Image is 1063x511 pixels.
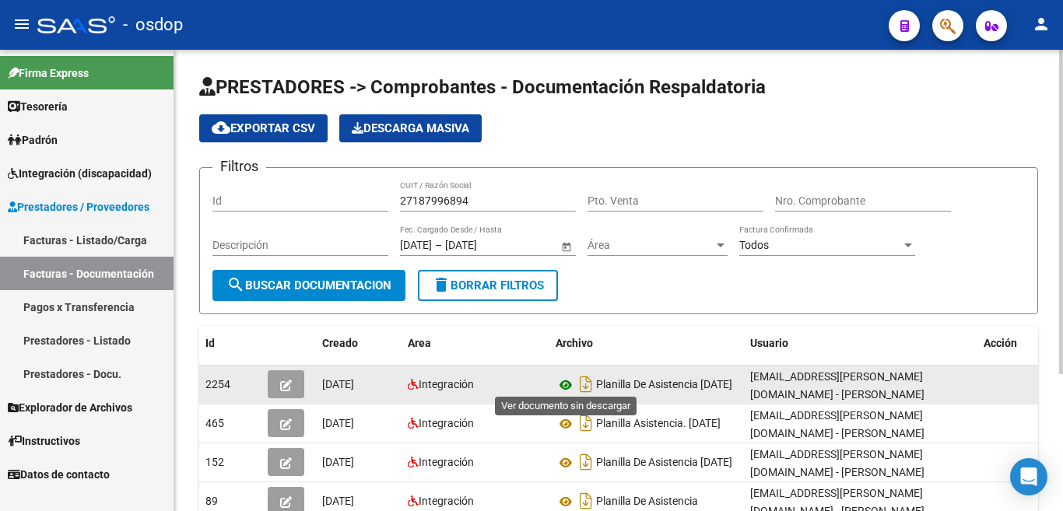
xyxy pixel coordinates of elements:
span: [DATE] [322,417,354,429]
input: Start date [400,239,432,252]
span: Borrar Filtros [432,278,544,292]
span: Firma Express [8,65,89,82]
button: Borrar Filtros [418,270,558,301]
span: Integración [419,378,474,390]
span: PRESTADORES -> Comprobantes - Documentación Respaldatoria [199,76,766,98]
span: 465 [205,417,224,429]
span: – [435,239,442,252]
span: Instructivos [8,432,80,450]
h3: Filtros [212,156,266,177]
span: Datos de contacto [8,466,110,483]
datatable-header-cell: Id [199,327,261,360]
app-download-masive: Descarga masiva de comprobantes (adjuntos) [339,114,482,142]
span: [DATE] [322,378,354,390]
span: Usuario [750,337,788,349]
span: [DATE] [322,495,354,507]
span: Archivo [556,337,593,349]
button: Open calendar [558,238,574,254]
i: Descargar documento [576,372,596,397]
span: Prestadores / Proveedores [8,198,149,215]
datatable-header-cell: Area [402,327,549,360]
span: Integración [419,456,474,468]
span: 2254 [205,378,230,390]
span: Exportar CSV [212,121,315,135]
datatable-header-cell: Usuario [744,327,977,360]
span: Área [588,239,714,252]
mat-icon: cloud_download [212,118,230,137]
span: Padrón [8,131,58,149]
datatable-header-cell: Creado [316,327,402,360]
span: - osdop [123,8,183,42]
mat-icon: menu [12,15,31,33]
button: Buscar Documentacion [212,270,405,301]
input: End date [445,239,521,252]
span: Integración (discapacidad) [8,165,152,182]
span: Explorador de Archivos [8,399,132,416]
span: Area [408,337,431,349]
span: [EMAIL_ADDRESS][PERSON_NAME][DOMAIN_NAME] - [PERSON_NAME] [750,409,924,439]
span: Creado [322,337,358,349]
span: Planilla De Asistencia [596,495,698,508]
div: Open Intercom Messenger [1010,458,1047,495]
span: Integración [419,495,474,507]
span: 89 [205,495,218,507]
span: 152 [205,456,224,468]
span: Planilla De Asistencia [DATE] [596,457,732,469]
span: Acción [984,337,1017,349]
button: Exportar CSV [199,114,328,142]
mat-icon: search [226,275,245,294]
span: Id [205,337,215,349]
i: Descargar documento [576,450,596,474]
span: [EMAIL_ADDRESS][PERSON_NAME][DOMAIN_NAME] - [PERSON_NAME] [750,370,924,401]
span: Descarga Masiva [352,121,469,135]
span: [EMAIL_ADDRESS][PERSON_NAME][DOMAIN_NAME] - [PERSON_NAME] [750,448,924,478]
mat-icon: person [1032,15,1051,33]
datatable-header-cell: Archivo [549,327,744,360]
span: [DATE] [322,456,354,468]
i: Descargar documento [576,411,596,436]
span: Buscar Documentacion [226,278,391,292]
button: Descarga Masiva [339,114,482,142]
span: Tesorería [8,98,68,115]
span: Planilla Asistencia. [DATE] [596,418,721,430]
datatable-header-cell: Acción [977,327,1055,360]
span: Todos [739,239,769,251]
span: Integración [419,417,474,429]
mat-icon: delete [432,275,451,294]
span: Planilla De Asistencia [DATE] [596,379,732,391]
